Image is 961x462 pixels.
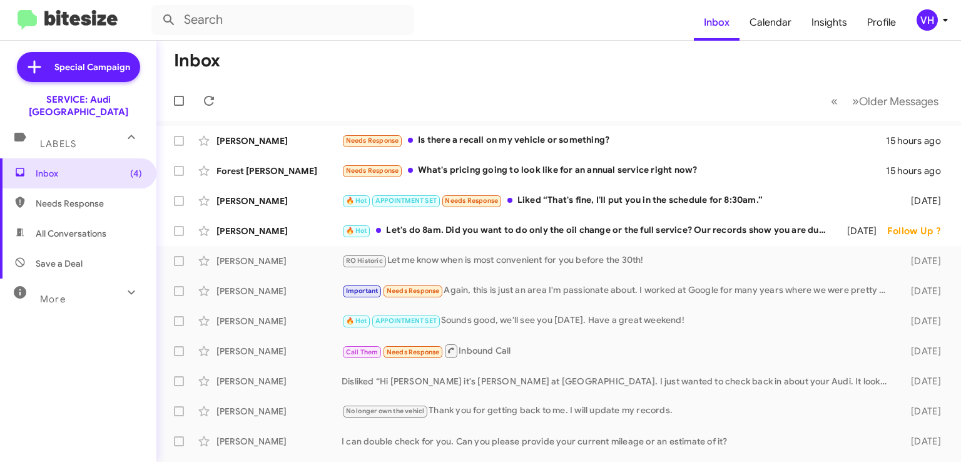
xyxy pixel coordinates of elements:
span: Needs Response [387,348,440,356]
span: APPOINTMENT SET [375,317,437,325]
span: Needs Response [346,136,399,145]
div: [DATE] [895,315,951,327]
div: Thank you for getting back to me. I will update my records. [342,404,895,418]
span: Needs Response [346,167,399,175]
a: Special Campaign [17,52,140,82]
input: Search [151,5,414,35]
div: [DATE] [895,195,951,207]
span: 🔥 Hot [346,317,367,325]
span: APPOINTMENT SET [375,197,437,205]
span: Needs Response [36,197,142,210]
div: [PERSON_NAME] [216,375,342,388]
nav: Page navigation example [824,88,946,114]
div: Is there a recall on my vehicle or something? [342,133,886,148]
div: [PERSON_NAME] [216,315,342,327]
div: [DATE] [895,255,951,267]
div: [PERSON_NAME] [216,255,342,267]
span: No longer own the vehicl [346,407,425,415]
span: Needs Response [387,287,440,295]
button: Previous [823,88,845,114]
div: 15 hours ago [886,135,951,147]
span: 🔥 Hot [346,197,367,205]
div: VH [917,9,938,31]
span: Inbox [36,167,142,180]
div: Sounds good, we'll see you [DATE]. Have a great weekend! [342,314,895,328]
span: 🔥 Hot [346,227,367,235]
span: Needs Response [445,197,498,205]
span: » [852,93,859,109]
span: More [40,294,66,305]
div: Forest [PERSON_NAME] [216,165,342,177]
a: Calendar [740,4,801,41]
span: (4) [130,167,142,180]
div: [DATE] [836,225,887,237]
span: Save a Deal [36,257,83,270]
div: [DATE] [895,405,951,418]
span: All Conversations [36,227,106,240]
button: VH [906,9,947,31]
span: Special Campaign [54,61,130,73]
div: [DATE] [895,345,951,357]
div: [DATE] [895,375,951,388]
div: [PERSON_NAME] [216,435,342,448]
a: Insights [801,4,857,41]
div: [PERSON_NAME] [216,285,342,297]
div: [PERSON_NAME] [216,135,342,147]
span: RO Historic [346,257,383,265]
div: Let's do 8am. Did you want to do only the oil change or the full service? Our records show you ar... [342,223,836,238]
div: I can double check for you. Can you please provide your current mileage or an estimate of it? [342,435,895,448]
div: [PERSON_NAME] [216,405,342,418]
div: 15 hours ago [886,165,951,177]
h1: Inbox [174,51,220,71]
a: Profile [857,4,906,41]
div: Let me know when is most convenient for you before the 30th! [342,254,895,268]
span: Important [346,287,379,295]
span: Older Messages [859,95,938,108]
div: [PERSON_NAME] [216,225,342,237]
div: Inbound Call [342,343,895,359]
div: [DATE] [895,435,951,448]
div: Follow Up ? [887,225,951,237]
span: « [831,93,838,109]
button: Next [845,88,946,114]
div: Disliked “Hi [PERSON_NAME] it's [PERSON_NAME] at [GEOGRAPHIC_DATA]. I just wanted to check back i... [342,375,895,388]
a: Inbox [694,4,740,41]
div: [PERSON_NAME] [216,195,342,207]
div: Liked “That's fine, I'll put you in the schedule for 8:30am.” [342,193,895,208]
span: Call Them [346,348,379,356]
span: Labels [40,138,76,150]
div: What's pricing going to look like for an annual service right now? [342,163,886,178]
div: Again, this is just an area I'm passionate about. I worked at Google for many years where we were... [342,284,895,298]
div: [DATE] [895,285,951,297]
div: [PERSON_NAME] [216,345,342,357]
